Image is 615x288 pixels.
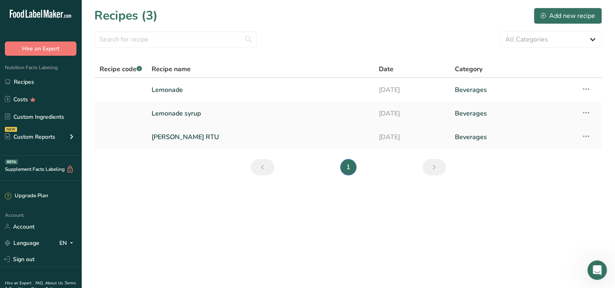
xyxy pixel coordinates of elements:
[541,11,595,21] div: Add new recipe
[587,260,607,280] iframe: Intercom live chat
[5,133,55,141] div: Custom Reports
[152,81,369,98] a: Lemonade
[422,159,446,175] a: Next page
[379,105,445,122] a: [DATE]
[379,64,393,74] span: Date
[152,129,369,146] a: [PERSON_NAME] RTU
[455,129,572,146] a: Beverages
[5,127,17,132] div: NEW
[94,31,257,48] input: Search for recipe
[94,7,158,25] h1: Recipes (3)
[59,238,76,248] div: EN
[152,105,369,122] a: Lemonade syrup
[455,64,482,74] span: Category
[5,159,18,164] div: BETA
[35,280,45,286] a: FAQ .
[45,280,65,286] a: About Us .
[5,41,76,56] button: Hire an Expert
[5,236,39,250] a: Language
[379,129,445,146] a: [DATE]
[152,64,191,74] span: Recipe name
[251,159,274,175] a: Previous page
[5,280,34,286] a: Hire an Expert .
[455,105,572,122] a: Beverages
[534,8,602,24] button: Add new recipe
[455,81,572,98] a: Beverages
[5,192,48,200] div: Upgrade Plan
[100,65,142,74] span: Recipe code
[379,81,445,98] a: [DATE]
